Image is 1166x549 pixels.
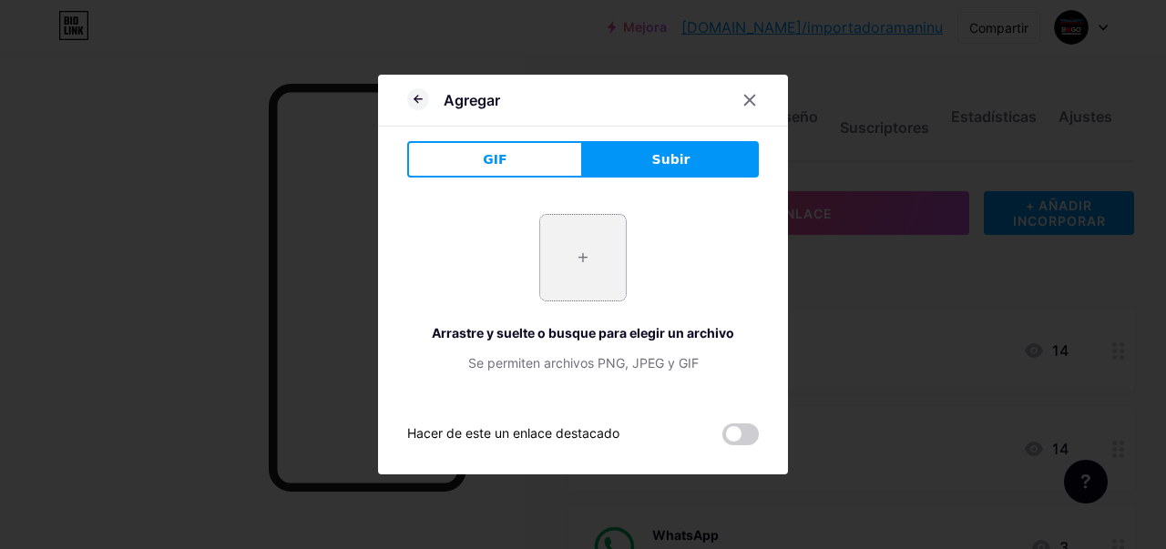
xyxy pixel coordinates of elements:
font: Subir [652,152,690,167]
button: GIF [407,141,583,178]
font: Arrastre y suelte o busque para elegir un archivo [432,325,734,341]
button: Subir [583,141,759,178]
font: Se permiten archivos PNG, JPEG y GIF [468,355,699,371]
font: Hacer de este un enlace destacado [407,425,619,441]
font: GIF [483,152,506,167]
font: Agregar [444,91,500,109]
